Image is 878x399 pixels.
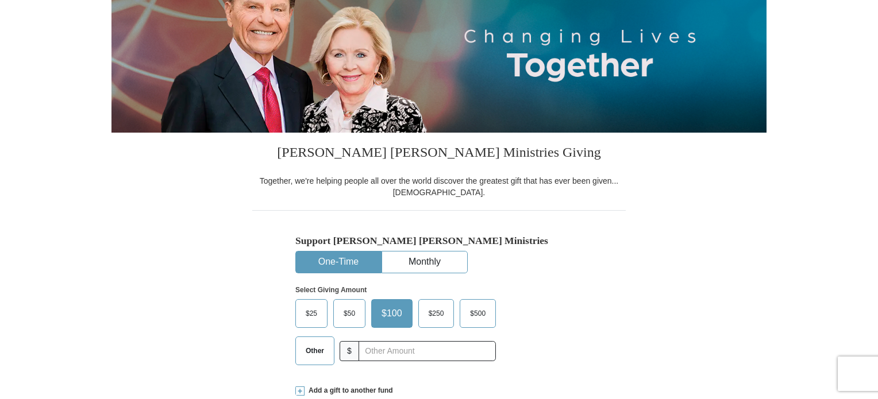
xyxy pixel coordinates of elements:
[295,286,367,294] strong: Select Giving Amount
[464,305,491,322] span: $500
[359,341,496,361] input: Other Amount
[300,342,330,359] span: Other
[376,305,408,322] span: $100
[300,305,323,322] span: $25
[305,386,393,396] span: Add a gift to another fund
[252,133,626,175] h3: [PERSON_NAME] [PERSON_NAME] Ministries Giving
[296,251,381,273] button: One-Time
[382,251,467,273] button: Monthly
[340,341,359,361] span: $
[338,305,361,322] span: $50
[252,175,626,198] div: Together, we're helping people all over the world discover the greatest gift that has ever been g...
[423,305,450,322] span: $250
[295,235,583,247] h5: Support [PERSON_NAME] [PERSON_NAME] Ministries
